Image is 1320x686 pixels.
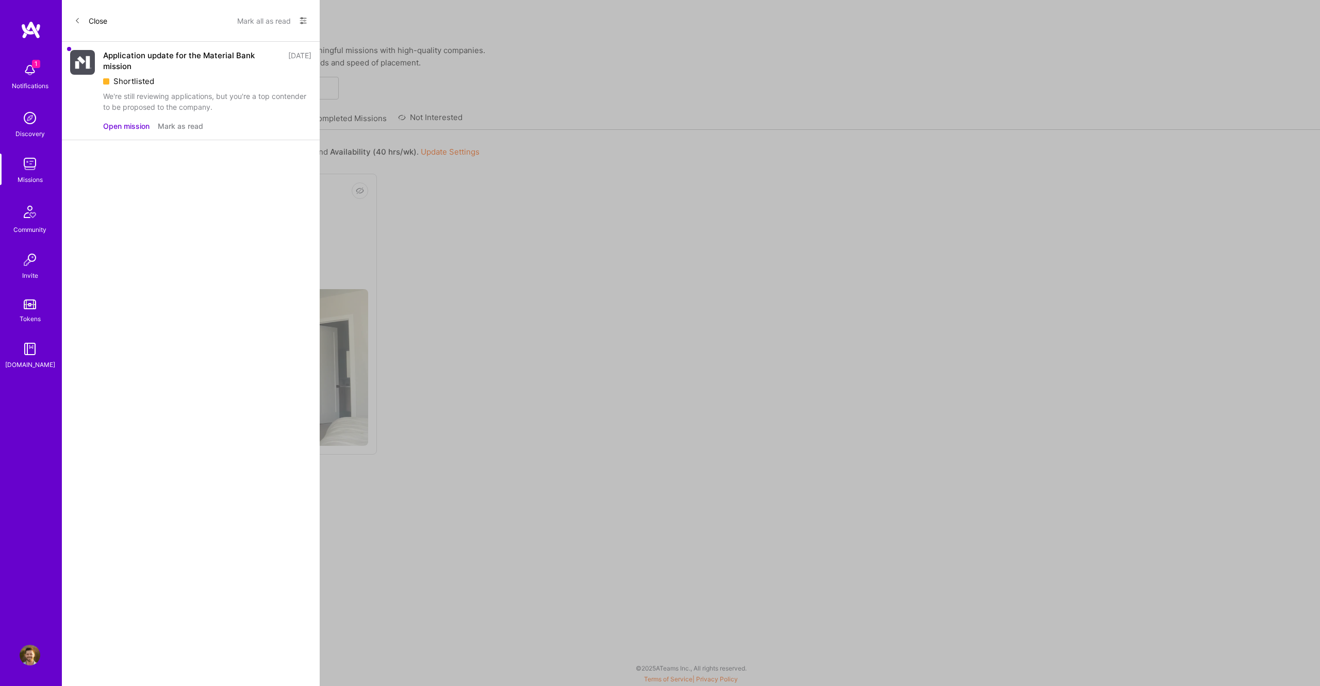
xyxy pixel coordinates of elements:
div: Application update for the Material Bank mission [103,50,282,72]
div: Shortlisted [103,76,311,87]
div: Community [13,224,46,235]
img: teamwork [20,154,40,174]
div: We're still reviewing applications, but you're a top contender to be proposed to the company. [103,91,311,112]
button: Mark all as read [237,12,291,29]
img: guide book [20,339,40,359]
img: Company Logo [70,50,95,75]
div: Tokens [20,313,41,324]
div: [DATE] [288,50,311,72]
button: Mark as read [158,121,203,131]
img: discovery [20,108,40,128]
button: Close [74,12,107,29]
button: Open mission [103,121,150,131]
img: Community [18,199,42,224]
img: Invite [20,249,40,270]
div: Missions [18,174,43,185]
img: tokens [24,299,36,309]
img: User Avatar [20,645,40,665]
div: Discovery [15,128,45,139]
a: User Avatar [17,645,43,665]
div: Invite [22,270,38,281]
div: [DOMAIN_NAME] [5,359,55,370]
img: logo [21,21,41,39]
